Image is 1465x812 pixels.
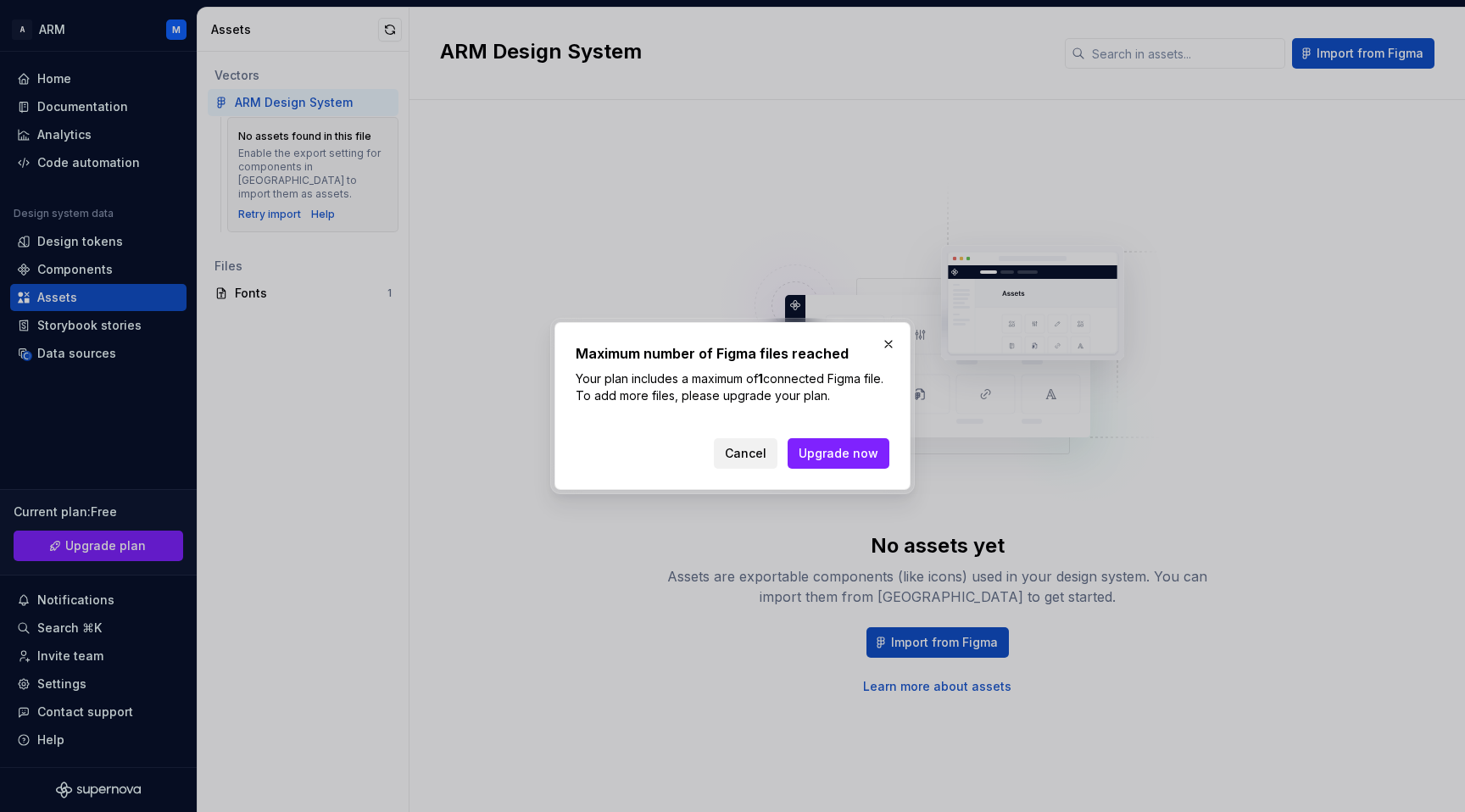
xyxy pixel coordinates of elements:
[758,371,763,386] b: 1
[576,370,889,404] p: Your plan includes a maximum of connected Figma file. To add more files, please upgrade your plan.
[788,438,889,469] button: Upgrade now
[576,343,889,364] h2: Maximum number of Figma files reached
[714,438,777,469] button: Cancel
[725,445,766,462] span: Cancel
[799,445,878,462] span: Upgrade now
